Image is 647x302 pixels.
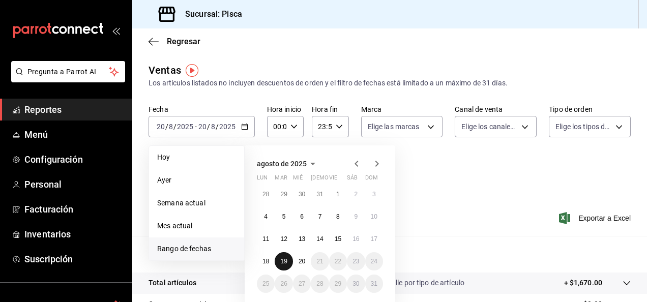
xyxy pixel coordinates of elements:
input: -- [156,123,165,131]
abbr: 5 de agosto de 2025 [282,213,286,220]
button: 28 de agosto de 2025 [311,275,329,293]
abbr: 11 de agosto de 2025 [262,235,269,243]
abbr: 4 de agosto de 2025 [264,213,268,220]
button: 27 de agosto de 2025 [293,275,311,293]
button: 29 de agosto de 2025 [329,275,347,293]
span: / [173,123,177,131]
abbr: 21 de agosto de 2025 [316,258,323,265]
abbr: 29 de agosto de 2025 [335,280,341,287]
abbr: 29 de julio de 2025 [280,191,287,198]
abbr: 16 de agosto de 2025 [352,235,359,243]
abbr: 18 de agosto de 2025 [262,258,269,265]
abbr: 24 de agosto de 2025 [371,258,377,265]
button: 31 de agosto de 2025 [365,275,383,293]
span: Regresar [167,37,200,46]
abbr: sábado [347,174,358,185]
abbr: 14 de agosto de 2025 [316,235,323,243]
button: 30 de agosto de 2025 [347,275,365,293]
button: 9 de agosto de 2025 [347,207,365,226]
button: 10 de agosto de 2025 [365,207,383,226]
span: Menú [24,128,124,141]
abbr: 19 de agosto de 2025 [280,258,287,265]
abbr: 30 de julio de 2025 [299,191,305,198]
span: Elige los tipos de orden [555,122,612,132]
span: agosto de 2025 [257,160,307,168]
button: 5 de agosto de 2025 [275,207,292,226]
button: 23 de agosto de 2025 [347,252,365,270]
p: Total artículos [149,278,196,288]
span: Facturación [24,202,124,216]
span: / [165,123,168,131]
abbr: 13 de agosto de 2025 [299,235,305,243]
button: 6 de agosto de 2025 [293,207,311,226]
button: open_drawer_menu [112,26,120,35]
button: 15 de agosto de 2025 [329,230,347,248]
abbr: 10 de agosto de 2025 [371,213,377,220]
button: agosto de 2025 [257,158,319,170]
button: 16 de agosto de 2025 [347,230,365,248]
label: Hora fin [312,106,348,113]
button: 13 de agosto de 2025 [293,230,311,248]
span: Configuración [24,153,124,166]
button: 29 de julio de 2025 [275,185,292,203]
abbr: 7 de agosto de 2025 [318,213,322,220]
input: ---- [177,123,194,131]
button: 2 de agosto de 2025 [347,185,365,203]
span: Suscripción [24,252,124,266]
input: -- [211,123,216,131]
button: 30 de julio de 2025 [293,185,311,203]
button: 7 de agosto de 2025 [311,207,329,226]
label: Hora inicio [267,106,304,113]
abbr: 22 de agosto de 2025 [335,258,341,265]
abbr: 28 de agosto de 2025 [316,280,323,287]
button: Regresar [149,37,200,46]
button: 24 de agosto de 2025 [365,252,383,270]
span: Ayer [157,175,236,186]
h3: Sucursal: Pisca [177,8,242,20]
abbr: jueves [311,174,371,185]
span: Elige los canales de venta [461,122,518,132]
div: Ventas [149,63,181,78]
abbr: 9 de agosto de 2025 [354,213,358,220]
input: -- [198,123,207,131]
label: Fecha [149,106,255,113]
button: 17 de agosto de 2025 [365,230,383,248]
abbr: 30 de agosto de 2025 [352,280,359,287]
abbr: 8 de agosto de 2025 [336,213,340,220]
abbr: miércoles [293,174,303,185]
button: 1 de agosto de 2025 [329,185,347,203]
abbr: 31 de agosto de 2025 [371,280,377,287]
button: 31 de julio de 2025 [311,185,329,203]
abbr: 6 de agosto de 2025 [300,213,304,220]
span: Mes actual [157,221,236,231]
button: 18 de agosto de 2025 [257,252,275,270]
img: Tooltip marker [186,64,198,77]
span: Hoy [157,152,236,163]
abbr: 27 de agosto de 2025 [299,280,305,287]
abbr: 25 de agosto de 2025 [262,280,269,287]
abbr: 2 de agosto de 2025 [354,191,358,198]
button: 22 de agosto de 2025 [329,252,347,270]
button: Exportar a Excel [561,212,631,224]
button: 20 de agosto de 2025 [293,252,311,270]
button: 8 de agosto de 2025 [329,207,347,226]
abbr: 28 de julio de 2025 [262,191,269,198]
abbr: 20 de agosto de 2025 [299,258,305,265]
button: 25 de agosto de 2025 [257,275,275,293]
abbr: 12 de agosto de 2025 [280,235,287,243]
span: Reportes [24,103,124,116]
input: -- [168,123,173,131]
button: 3 de agosto de 2025 [365,185,383,203]
div: Los artículos listados no incluyen descuentos de orden y el filtro de fechas está limitado a un m... [149,78,631,88]
input: ---- [219,123,236,131]
span: / [216,123,219,131]
a: Pregunta a Parrot AI [7,74,125,84]
button: 11 de agosto de 2025 [257,230,275,248]
abbr: 23 de agosto de 2025 [352,258,359,265]
button: Pregunta a Parrot AI [11,61,125,82]
abbr: lunes [257,174,268,185]
abbr: 1 de agosto de 2025 [336,191,340,198]
span: Elige las marcas [368,122,420,132]
label: Canal de venta [455,106,537,113]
